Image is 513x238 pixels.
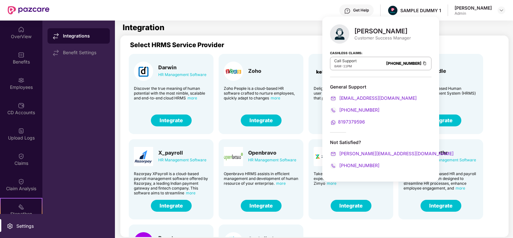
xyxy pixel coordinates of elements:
div: Get Help [353,8,369,13]
div: Openbravo [248,149,296,156]
img: svg+xml;base64,PHN2ZyBpZD0iSGVscC0zMngzMiIgeG1sbnM9Imh0dHA6Ly93d3cudzMub3JnLzIwMDAvc3ZnIiB3aWR0aD... [344,8,351,14]
div: Stepathon [1,211,42,217]
img: Card Logo [134,147,153,166]
button: Integrate [421,200,461,212]
img: svg+xml;base64,PHN2ZyB4bWxucz0iaHR0cDovL3d3dy53My5vcmcvMjAwMC9zdmciIHdpZHRoPSIyMCIgaGVpZ2h0PSIyMC... [330,119,336,126]
span: [PERSON_NAME][EMAIL_ADDRESS][DOMAIN_NAME] [338,151,454,156]
div: Delight your employees with an innate user experience through Keka HRMS that piques their curiosity [314,86,388,100]
img: Pazcare_Alternative_logo-01-01.png [388,6,397,15]
div: HR Management Software [158,157,206,164]
div: Not Satisfied? [330,139,431,145]
button: Integrate [151,200,192,212]
button: Integrate [151,115,192,126]
span: 8AM [334,64,341,68]
div: Benefit Settings [63,50,105,55]
span: more [187,96,197,100]
div: Openbravo HRMS assists in efficient management and development of human resource of your enterprise. [224,171,298,186]
div: Customer Success Manager [354,35,411,41]
img: svg+xml;base64,PHN2ZyBpZD0iSG9tZSIgeG1sbnM9Imh0dHA6Ly93d3cudzMub3JnLzIwMDAvc3ZnIiB3aWR0aD0iMjAiIG... [18,26,24,33]
button: Integrate [331,200,371,212]
img: Card Logo [224,147,243,166]
a: 8197379596 [330,119,365,124]
div: Darwin [158,64,206,71]
div: HR Management Software [158,71,206,78]
a: [PHONE_NUMBER] [330,163,379,168]
div: Greythr [428,149,476,156]
img: Card Logo [314,62,333,81]
div: Discover the true meaning of human potential with the most nimble, scalable and end-to-end cloud ... [134,86,208,100]
div: SAMPLE DUMMY 1 [400,7,441,13]
button: Integrate [421,115,461,126]
span: 11PM [343,64,352,68]
div: Razorpay XPayroll is a cloud-based payroll management software offered by Razorpay, a leading Ind... [134,171,208,195]
img: svg+xml;base64,PHN2ZyB4bWxucz0iaHR0cDovL3d3dy53My5vcmcvMjAwMC9zdmciIHhtbG5zOnhsaW5rPSJodHRwOi8vd3... [330,24,349,44]
img: svg+xml;base64,PHN2ZyB4bWxucz0iaHR0cDovL3d3dy53My5vcmcvMjAwMC9zdmciIHdpZHRoPSIyMCIgaGVpZ2h0PSIyMC... [330,151,336,157]
a: [PHONE_NUMBER] [386,61,422,66]
img: svg+xml;base64,PHN2ZyBpZD0iQmVuZWZpdHMiIHhtbG5zPSJodHRwOi8vd3d3LnczLm9yZy8yMDAwL3N2ZyIgd2lkdGg9Ij... [18,52,24,58]
img: svg+xml;base64,PHN2ZyBpZD0iRHJvcGRvd24tMzJ4MzIiIHhtbG5zPSJodHRwOi8vd3d3LnczLm9yZy8yMDAwL3N2ZyIgd2... [499,8,504,13]
img: svg+xml;base64,PHN2ZyBpZD0iQ0RfQWNjb3VudHMiIGRhdGEtbmFtZT0iQ0QgQWNjb3VudHMiIHhtbG5zPSJodHRwOi8vd3... [18,102,24,109]
span: more [186,191,196,195]
div: - [334,64,357,69]
img: Card Logo [134,62,153,81]
img: svg+xml;base64,PHN2ZyBpZD0iVXBsb2FkX0xvZ3MiIGRhdGEtbmFtZT0iVXBsb2FkIExvZ3MiIHhtbG5zPSJodHRwOi8vd3... [18,128,24,134]
img: Card Logo [224,62,243,81]
img: svg+xml;base64,PHN2ZyB4bWxucz0iaHR0cDovL3d3dy53My5vcmcvMjAwMC9zdmciIHdpZHRoPSIxNy44MzIiIGhlaWdodD... [53,33,59,39]
span: more [456,186,465,191]
div: Qandle is a cloud-based Human Resource Management System (HRMS) that provides [404,86,478,100]
span: more [327,181,336,186]
img: svg+xml;base64,PHN2ZyBpZD0iQ2xhaW0iIHhtbG5zPSJodHRwOi8vd3d3LnczLm9yZy8yMDAwL3N2ZyIgd2lkdGg9IjIwIi... [18,178,24,185]
img: svg+xml;base64,PHN2ZyB4bWxucz0iaHR0cDovL3d3dy53My5vcmcvMjAwMC9zdmciIHdpZHRoPSIyMCIgaGVpZ2h0PSIyMC... [330,107,336,114]
div: Not Satisfied? [330,139,431,169]
span: more [276,181,286,186]
div: General Support [330,84,431,90]
div: [PERSON_NAME] [455,5,492,11]
div: [PERSON_NAME] [354,27,411,35]
div: Zoho People is a cloud-based HR software crafted to nurture employees, quickly adapt to changes [224,86,298,100]
img: svg+xml;base64,PHN2ZyBpZD0iQ2xhaW0iIHhtbG5zPSJodHRwOi8vd3d3LnczLm9yZy8yMDAwL3N2ZyIgd2lkdGg9IjIwIi... [18,153,24,159]
a: [PHONE_NUMBER] [330,107,379,113]
a: [PERSON_NAME][EMAIL_ADDRESS][DOMAIN_NAME] [330,151,454,156]
img: svg+xml;base64,PHN2ZyB4bWxucz0iaHR0cDovL3d3dy53My5vcmcvMjAwMC9zdmciIHdpZHRoPSIyMCIgaGVpZ2h0PSIyMC... [330,95,336,102]
span: [PHONE_NUMBER] [338,163,379,168]
div: Admin [455,11,492,16]
div: Greythr is a cloud-based HR and payroll management system designed to streamline HR processes, en... [404,171,478,191]
div: HR Management Software [248,157,296,164]
div: General Support [330,84,431,126]
button: Integrate [241,200,282,212]
button: Integrate [241,115,282,126]
div: Integrations [63,33,105,39]
img: svg+xml;base64,PHN2ZyB4bWxucz0iaHR0cDovL3d3dy53My5vcmcvMjAwMC9zdmciIHdpZHRoPSIxNy44MzIiIGhlaWdodD... [53,50,59,56]
h1: Integration [123,24,164,31]
span: [EMAIL_ADDRESS][DOMAIN_NAME] [338,95,417,101]
span: more [271,96,280,100]
p: Call Support [334,58,357,64]
div: Settings [14,223,36,229]
span: 8197379596 [338,119,365,124]
div: X_payroll [158,149,206,156]
img: svg+xml;base64,PHN2ZyB4bWxucz0iaHR0cDovL3d3dy53My5vcmcvMjAwMC9zdmciIHdpZHRoPSIyMCIgaGVpZ2h0PSIyMC... [330,163,336,169]
div: Take control of your HR operations & experience the difference with Zimyo [314,171,388,186]
div: HR Management Software [428,157,476,164]
div: Zoho [248,68,261,74]
img: svg+xml;base64,PHN2ZyBpZD0iU2V0dGluZy0yMHgyMCIgeG1sbnM9Imh0dHA6Ly93d3cudzMub3JnLzIwMDAvc3ZnIiB3aW... [7,223,13,229]
img: svg+xml;base64,PHN2ZyB4bWxucz0iaHR0cDovL3d3dy53My5vcmcvMjAwMC9zdmciIHdpZHRoPSIyMSIgaGVpZ2h0PSIyMC... [18,204,24,210]
img: Clipboard Icon [422,61,427,66]
strong: Cashless Claims: [330,49,362,56]
span: [PHONE_NUMBER] [338,107,379,113]
a: [EMAIL_ADDRESS][DOMAIN_NAME] [330,95,417,101]
img: Card Logo [314,147,333,166]
img: New Pazcare Logo [8,6,49,14]
img: svg+xml;base64,PHN2ZyBpZD0iRW1wbG95ZWVzIiB4bWxucz0iaHR0cDovL3d3dy53My5vcmcvMjAwMC9zdmciIHdpZHRoPS... [18,77,24,83]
